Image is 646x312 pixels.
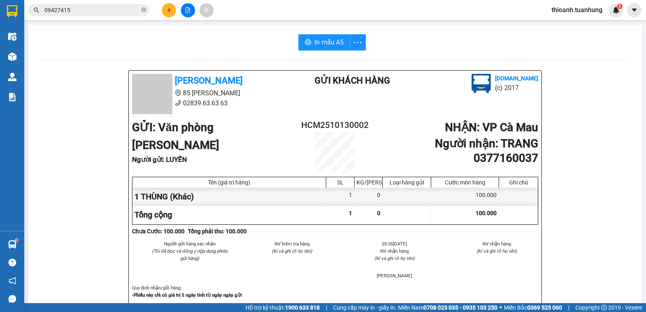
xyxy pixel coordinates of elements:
span: 1 [618,4,621,9]
span: close-circle [141,6,146,14]
span: phone [175,100,181,106]
div: Ghi chú [501,179,536,186]
b: NHẬN : VP Cà Mau [445,121,538,134]
b: [DOMAIN_NAME] [495,75,538,82]
span: thioanh.tuanhung [545,5,609,15]
div: Loại hàng gửi [385,179,429,186]
sup: 1 [15,239,18,241]
span: caret-down [631,6,638,14]
b: Tổng phải thu: 100.000 [188,228,247,235]
span: copyright [601,305,607,310]
h2: HCM2510130002 [301,119,369,132]
button: file-add [181,3,195,17]
span: printer [305,39,311,46]
li: [PERSON_NAME] [353,272,436,279]
li: 02839.63.63.63 [132,98,282,108]
img: warehouse-icon [8,73,17,81]
b: GỬI : Văn phòng [PERSON_NAME] [132,121,219,152]
span: Miền Nam [398,303,497,312]
strong: 0708 023 035 - 0935 103 250 [424,304,497,311]
img: warehouse-icon [8,52,17,61]
i: (Tôi đã đọc và đồng ý nộp dung phiếu gửi hàng) [152,248,228,261]
li: NV nhận hàng [353,247,436,255]
li: (c) 2017 [495,83,538,93]
img: logo.jpg [472,74,491,93]
span: message [8,295,16,303]
span: file-add [185,7,191,13]
i: (Kí và ghi rõ họ tên) [272,248,312,254]
b: Chưa Cước : 100.000 [132,228,185,235]
input: Tìm tên, số ĐT hoặc mã đơn [44,6,140,15]
span: Tổng cộng [134,210,172,220]
img: icon-new-feature [612,6,620,14]
img: solution-icon [8,93,17,101]
span: Hỗ trợ kỹ thuật: [245,303,320,312]
button: plus [162,3,176,17]
button: more [350,34,366,50]
div: Tên (giá trị hàng) [134,179,324,186]
span: aim [203,7,209,13]
div: 0 [354,188,383,206]
li: 85 [PERSON_NAME] [132,88,282,98]
i: (Kí và ghi rõ họ tên) [476,248,517,254]
strong: 1900 633 818 [285,304,320,311]
li: Người gửi hàng xác nhận [148,240,231,247]
div: 100.000 [431,188,499,206]
div: KG/[PERSON_NAME] [357,179,380,186]
img: warehouse-icon [8,240,17,249]
li: NV nhận hàng [455,240,539,247]
b: Người gửi : LUYẾN [132,155,187,163]
sup: 1 [617,4,623,9]
li: 03:26[DATE] [353,240,436,247]
span: search [34,7,39,13]
strong: -Phiếu này chỉ có giá trị 5 ngày tính từ ngày ngày gửi [132,292,242,298]
img: warehouse-icon [8,32,17,41]
button: caret-down [627,3,641,17]
span: 0 [377,210,380,216]
div: 1 THÙNG (Khác) [132,188,326,206]
div: Cước món hàng [433,179,497,186]
b: Gửi khách hàng [315,75,390,86]
button: aim [199,3,214,17]
span: question-circle [8,259,16,266]
span: ⚪️ [499,306,502,309]
b: Người nhận : TRANG 0377160037 [435,137,538,165]
span: Miền Bắc [504,303,562,312]
span: close-circle [141,7,146,12]
span: environment [175,90,181,96]
span: Cung cấp máy in - giấy in: [333,303,396,312]
span: notification [8,277,16,285]
b: [PERSON_NAME] [175,75,243,86]
div: SL [328,179,352,186]
div: 1 [326,188,354,206]
img: logo-vxr [7,5,17,17]
span: plus [166,7,172,13]
span: more [350,38,365,48]
span: | [326,303,327,312]
span: | [568,303,569,312]
i: (Kí và ghi rõ họ tên) [374,255,415,261]
li: NV kiểm tra hàng [251,240,334,247]
button: printerIn mẫu A5 [298,34,350,50]
strong: 0369 525 060 [527,304,562,311]
span: 1 [349,210,352,216]
span: 100.000 [476,210,497,216]
span: In mẫu A5 [315,37,344,47]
